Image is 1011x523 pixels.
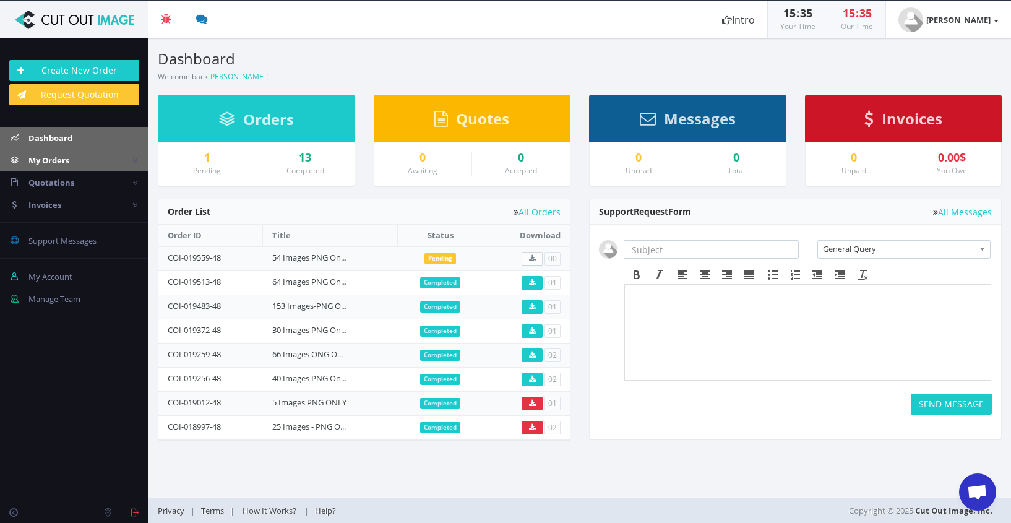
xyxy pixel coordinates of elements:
a: 1 [168,152,246,164]
strong: [PERSON_NAME] [926,14,991,25]
span: Invoices [28,199,61,210]
span: Quotes [456,108,509,129]
span: Completed [420,398,460,409]
a: COI-019513-48 [168,276,221,287]
iframe: Rich Text Area. Press ALT-F9 for menu. Press ALT-F10 for toolbar. Press ALT-0 for help [625,285,991,380]
a: 30 Images PNG Only [272,324,347,335]
span: Request [634,205,668,217]
span: Order List [168,205,210,217]
a: [PERSON_NAME] [886,1,1011,38]
a: Intro [710,1,767,38]
span: My Account [28,271,72,282]
a: COI-019259-48 [168,348,221,360]
a: 64 Images PNG Only [272,276,347,287]
a: All Orders [514,207,561,217]
div: Justify [738,267,760,283]
a: How It Works? [234,505,304,516]
a: COI-019012-48 [168,397,221,408]
th: Status [398,225,483,246]
a: 5 Images PNG ONLY [272,397,346,408]
div: Decrease indent [806,267,828,283]
span: Completed [420,422,460,433]
small: Pending [193,165,221,176]
th: Download [483,225,570,246]
img: Cut Out Image [9,11,139,29]
small: Accepted [505,165,537,176]
a: 66 Images ONG Only [272,348,348,360]
a: 54 Images PNG Only [272,252,347,263]
div: Align left [671,267,694,283]
span: 15 [843,6,855,20]
span: Support Form [599,205,691,217]
div: 0 [481,152,561,164]
span: : [855,6,859,20]
small: Welcome back ! [158,71,268,82]
a: Cut Out Image, Inc. [915,505,992,516]
th: Title [263,225,398,246]
div: | | | [158,498,720,523]
span: Completed [420,277,460,288]
span: Messages [664,108,736,129]
div: 0 [697,152,776,164]
a: Orders [219,116,294,128]
small: Our Time [841,21,873,32]
span: My Orders [28,155,69,166]
a: [PERSON_NAME] [208,71,266,82]
th: Order ID [158,225,263,246]
span: Completed [420,326,460,337]
div: Italic [648,267,670,283]
a: COI-019256-48 [168,373,221,384]
a: 0 [384,152,462,164]
a: COI-018997-48 [168,421,221,432]
input: Subject [624,240,799,259]
small: Unpaid [841,165,866,176]
small: Completed [286,165,324,176]
a: Request Quotation [9,84,139,105]
a: COI-019483-48 [168,300,221,311]
a: COI-019372-48 [168,324,221,335]
span: Completed [420,374,460,385]
small: Your Time [780,21,815,32]
a: Invoices [864,116,942,127]
a: 0 [599,152,678,164]
div: Numbered list [784,267,806,283]
a: Quotes [434,116,509,127]
span: 35 [800,6,812,20]
span: Dashboard [28,132,72,144]
span: Copyright © 2025, [849,504,992,517]
div: Align center [694,267,716,283]
div: 0 [815,152,893,164]
span: Manage Team [28,293,80,305]
span: 15 [783,6,796,20]
img: user_default.jpg [898,7,923,32]
div: Clear formatting [852,267,874,283]
a: Messages [640,116,736,127]
div: Bold [626,267,648,283]
a: Help? [309,505,342,516]
a: Open chat [959,473,996,511]
a: Create New Order [9,60,139,81]
span: Quotations [28,177,74,188]
img: user_default.jpg [599,240,617,259]
a: Terms [195,505,230,516]
small: Awaiting [408,165,437,176]
small: Unread [626,165,652,176]
span: Orders [243,109,294,129]
a: 153 Images-PNG Only [272,300,352,311]
div: Align right [716,267,738,283]
span: General Query [823,241,974,257]
span: 35 [859,6,872,20]
span: Completed [420,301,460,313]
a: 40 Images PNG Only [272,373,347,384]
a: 13 [265,152,345,164]
div: 0.00$ [913,152,992,164]
button: SEND MESSAGE [911,394,992,415]
small: You Owe [937,165,967,176]
div: Increase indent [828,267,851,283]
a: COI-019559-48 [168,252,221,263]
a: All Messages [933,207,992,217]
